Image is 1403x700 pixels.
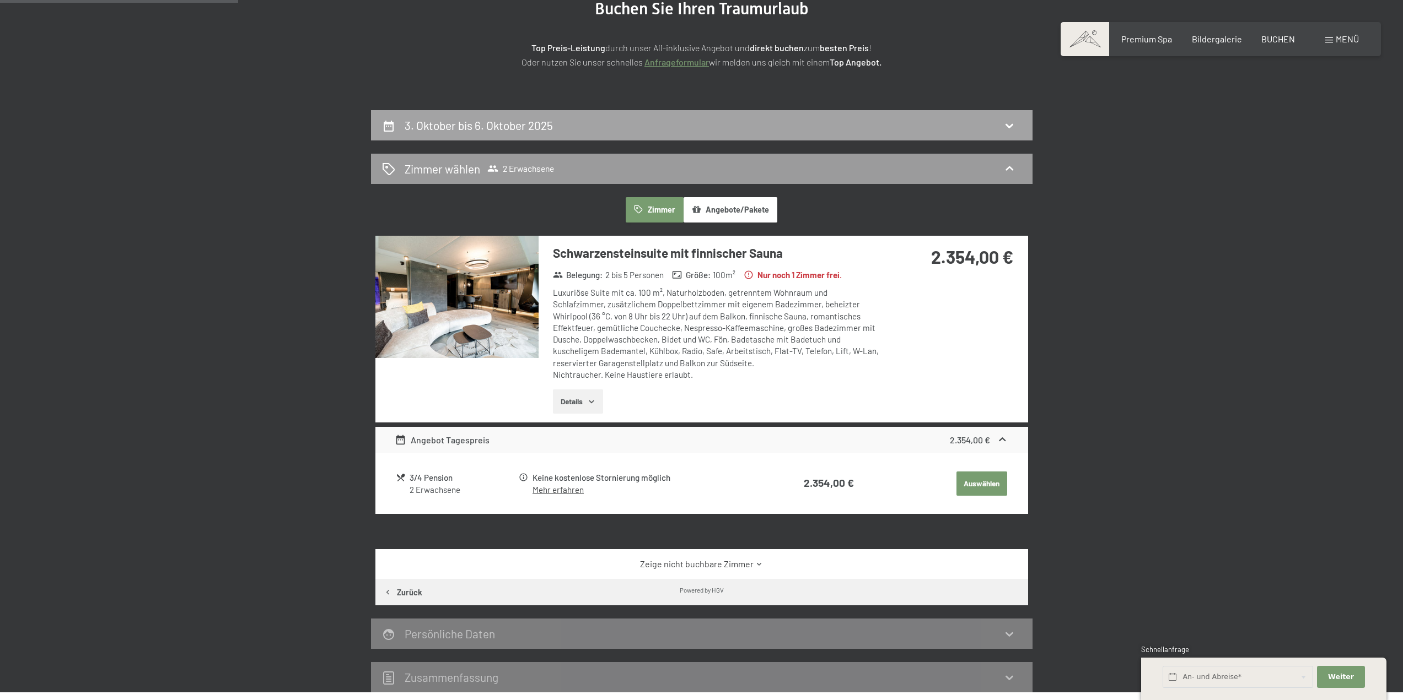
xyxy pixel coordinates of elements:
div: Powered by HGV [680,585,724,594]
img: mss_renderimg.php [375,236,539,358]
span: Weiter [1328,672,1354,682]
div: Angebot Tagespreis [395,433,490,447]
a: Premium Spa [1121,34,1172,44]
strong: Nur noch 1 Zimmer frei. [744,269,842,281]
span: 100 m² [713,269,735,281]
span: 2 Erwachsene [487,163,554,174]
h2: Persönliche Daten [405,627,495,641]
a: Mehr erfahren [533,485,584,495]
strong: Belegung : [553,269,603,281]
strong: 2.354,00 € [950,435,990,445]
a: Zeige nicht buchbare Zimmer [395,558,1008,570]
a: Bildergalerie [1192,34,1242,44]
div: Keine kostenlose Stornierung möglich [533,471,762,484]
strong: besten Preis [820,42,869,53]
a: Anfrageformular [644,57,709,67]
span: Menü [1336,34,1359,44]
h3: Schwarzensteinsuite mit finnischer Sauna [553,245,881,262]
button: Zimmer [626,197,683,223]
button: Zurück [375,579,431,605]
div: 2 Erwachsene [410,484,517,496]
p: durch unser All-inklusive Angebot und zum ! Oder nutzen Sie unser schnelles wir melden uns gleich... [426,41,977,69]
strong: 2.354,00 € [931,246,1013,267]
strong: Top Preis-Leistung [531,42,605,53]
button: Auswählen [956,471,1007,496]
div: Angebot Tagespreis2.354,00 € [375,427,1028,453]
strong: direkt buchen [750,42,804,53]
button: Details [553,389,603,414]
span: 2 bis 5 Personen [605,269,664,281]
a: BUCHEN [1261,34,1295,44]
strong: 2.354,00 € [804,476,854,489]
button: Weiter [1317,666,1364,688]
h2: Zimmer wählen [405,161,480,177]
span: Schnellanfrage [1141,645,1189,654]
h2: 3. Oktober bis 6. Oktober 2025 [405,118,553,132]
div: Luxuriöse Suite mit ca. 100 m², Naturholzboden, getrenntem Wohnraum und Schlafzimmer, zusätzliche... [553,287,881,381]
strong: Top Angebot. [830,57,881,67]
h2: Zusammen­fassung [405,670,498,684]
button: Angebote/Pakete [684,197,777,223]
strong: Größe : [672,269,711,281]
div: 3/4 Pension [410,471,517,484]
